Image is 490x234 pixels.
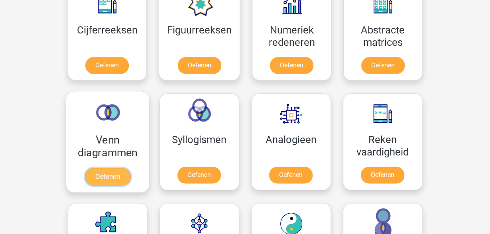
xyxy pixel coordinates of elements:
[178,57,221,74] a: Oefenen
[269,167,313,183] a: Oefenen
[85,57,129,74] a: Oefenen
[85,168,130,185] a: Oefenen
[361,167,404,183] a: Oefenen
[270,57,313,74] a: Oefenen
[361,57,405,74] a: Oefenen
[177,167,221,183] a: Oefenen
